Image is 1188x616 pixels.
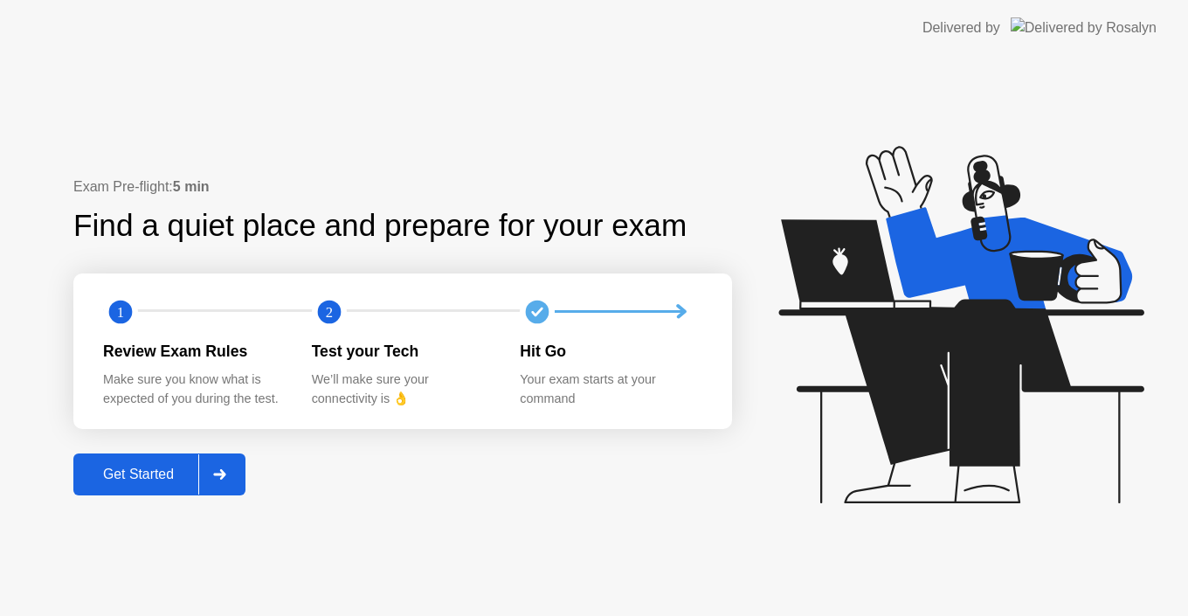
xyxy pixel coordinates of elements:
[520,340,701,363] div: Hit Go
[520,370,701,408] div: Your exam starts at your command
[1011,17,1157,38] img: Delivered by Rosalyn
[103,370,284,408] div: Make sure you know what is expected of you during the test.
[922,17,1000,38] div: Delivered by
[117,303,124,320] text: 1
[312,370,493,408] div: We’ll make sure your connectivity is 👌
[73,453,245,495] button: Get Started
[73,176,732,197] div: Exam Pre-flight:
[173,179,210,194] b: 5 min
[103,340,284,363] div: Review Exam Rules
[312,340,493,363] div: Test your Tech
[73,203,689,249] div: Find a quiet place and prepare for your exam
[326,303,333,320] text: 2
[79,467,198,482] div: Get Started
